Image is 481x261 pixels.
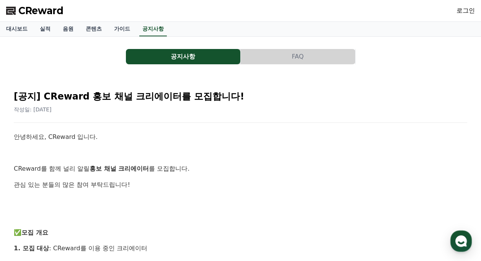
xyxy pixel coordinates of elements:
[139,22,167,36] a: 공지사항
[241,49,355,64] button: FAQ
[14,228,467,238] p: ✅
[90,165,149,172] strong: 홍보 채널 크리에이터
[18,5,64,17] span: CReward
[14,180,467,190] p: 관심 있는 분들의 많은 참여 부탁드립니다!
[14,243,467,253] p: : CReward를 이용 중인 크리에이터
[126,49,240,64] button: 공지사항
[14,106,52,113] span: 작성일: [DATE]
[34,22,57,36] a: 실적
[126,49,241,64] a: 공지사항
[21,229,48,236] strong: 모집 개요
[108,22,136,36] a: 가이드
[14,132,467,142] p: 안녕하세요, CReward 입니다.
[457,6,475,15] a: 로그인
[6,5,64,17] a: CReward
[14,245,49,252] strong: 1. 모집 대상
[14,164,467,174] p: CReward를 함께 널리 알릴 를 모집합니다.
[14,90,467,103] h2: [공지] CReward 홍보 채널 크리에이터를 모집합니다!
[57,22,80,36] a: 음원
[80,22,108,36] a: 콘텐츠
